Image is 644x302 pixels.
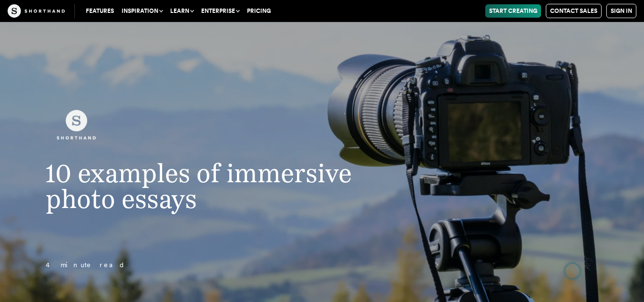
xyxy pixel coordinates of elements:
[82,4,118,18] a: Features
[546,4,602,18] a: Contact Sales
[118,4,166,18] button: Inspiration
[166,4,197,18] button: Learn
[27,160,371,211] h1: 10 examples of immersive photo essays
[197,4,243,18] button: Enterprise
[8,4,65,18] img: The Craft
[243,4,275,18] a: Pricing
[485,4,541,18] a: Start Creating
[606,4,636,18] a: Sign in
[27,260,371,271] p: 4 minute read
